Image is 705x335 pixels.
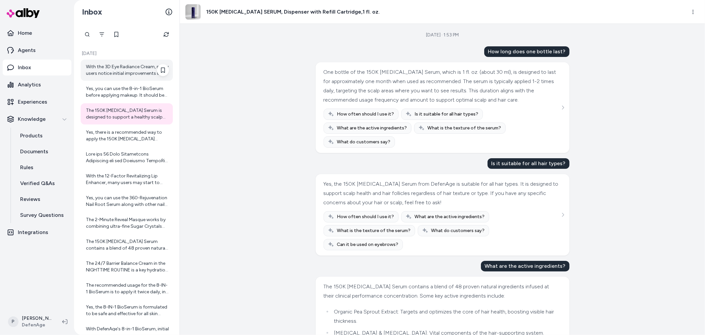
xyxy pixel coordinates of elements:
[3,25,71,41] a: Home
[337,139,391,145] span: What do customers say?
[14,144,71,160] a: Documents
[81,147,173,168] a: Lore ips 56 Dolo Sitametcons Adipiscing eli sed Doeiusmo TempoRin utlab etd magnaal en AdminImv'q...
[18,64,31,72] p: Inbox
[81,103,173,124] a: The 150K [MEDICAL_DATA] Serum is designed to support a healthy scalp environment and improve the ...
[337,227,411,234] span: What is the texture of the serum?
[14,175,71,191] a: Verified Q&As
[81,50,173,57] p: [DATE]
[415,111,479,118] span: Is it suitable for all hair types?
[14,207,71,223] a: Survey Questions
[81,300,173,321] a: Yes, the 8-IN-1 BioSerum is formulated to be safe and effective for all skin types. It features a...
[484,46,569,57] div: How long does one bottle last?
[3,94,71,110] a: Experiences
[18,46,36,54] p: Agents
[431,227,485,234] span: What do customers say?
[81,60,173,81] a: With the 3D Eye Radiance Cream, many users notice initial improvements in the appearance of [MEDI...
[81,278,173,299] a: The recommended usage for the 8-IN-1 BioSerum is to apply it twice daily, in the morning and even...
[86,282,169,295] div: The recommended usage for the 8-IN-1 BioSerum is to apply it twice daily, in the morning and even...
[81,81,173,103] a: Yes, you can use the 8-in-1 BioSerum before applying makeup. It should be the last step in your s...
[18,29,32,37] p: Home
[559,211,567,219] button: See more
[95,28,108,41] button: Filter
[86,238,169,252] div: The 150K [MEDICAL_DATA] Serum contains a blend of 48 proven natural ingredients infused at their ...
[20,164,33,171] p: Rules
[14,191,71,207] a: Reviews
[206,8,380,16] h3: 150K [MEDICAL_DATA] SERUM, Dispenser with Refill Cartridge,1 fl. oz.
[86,195,169,208] div: Yes, you can use the 360-Rejuvenation Nail Root Serum along with other nail products. For best re...
[86,173,169,186] div: With the 12-Factor Revitalizing Lip Enhancer, many users may start to notice initial improvements...
[324,68,560,105] div: One bottle of the 150K [MEDICAL_DATA] Serum, which is 1 fl. oz. (about 30 ml), is designed to las...
[481,261,569,271] div: What are the active ingredients?
[14,160,71,175] a: Rules
[426,32,459,38] div: [DATE] · 1:53 PM
[324,179,560,207] div: Yes, the 150K [MEDICAL_DATA] Serum from DefenAge is suitable for all hair types. It is designed t...
[3,60,71,75] a: Inbox
[86,107,169,120] div: The 150K [MEDICAL_DATA] Serum is designed to support a healthy scalp environment and improve the ...
[86,216,169,230] div: The 2-Minute Reveal Masque works by combining ultra-fine Sugar Crystals with Triple Enzyme Techno...
[81,256,173,277] a: The 24/7 Barrier Balance Cream in the NIGHTTIME ROUTINE is a key hydration product formulated wit...
[3,77,71,93] a: Analytics
[337,111,394,118] span: How often should I use it?
[86,304,169,317] div: Yes, the 8-IN-1 BioSerum is formulated to be safe and effective for all skin types. It features a...
[160,28,173,41] button: Refresh
[3,111,71,127] button: Knowledge
[337,214,394,220] span: How often should I use it?
[20,132,43,140] p: Products
[18,98,47,106] p: Experiences
[324,282,560,301] div: The 150K [MEDICAL_DATA] Serum contains a blend of 48 proven natural ingredients infused at their ...
[81,213,173,234] a: The 2-Minute Reveal Masque works by combining ultra-fine Sugar Crystals with Triple Enzyme Techno...
[20,179,55,187] p: Verified Q&As
[18,228,48,236] p: Integrations
[3,42,71,58] a: Agents
[22,315,52,322] p: [PERSON_NAME]
[20,211,64,219] p: Survey Questions
[4,311,57,332] button: P[PERSON_NAME]DefenAge
[14,128,71,144] a: Products
[81,234,173,256] a: The 150K [MEDICAL_DATA] Serum contains a blend of 48 proven natural ingredients infused at their ...
[81,191,173,212] a: Yes, you can use the 360-Rejuvenation Nail Root Serum along with other nail products. For best re...
[86,151,169,164] div: Lore ips 56 Dolo Sitametcons Adipiscing eli sed Doeiusmo TempoRin utlab etd magnaal en AdminImv'q...
[337,125,407,131] span: What are the active ingredients?
[18,81,41,89] p: Analytics
[86,129,169,142] div: Yes, there is a recommended way to apply the 150K [MEDICAL_DATA] Serum for best results: 1. Dispe...
[20,148,48,156] p: Documents
[415,214,485,220] span: What are the active ingredients?
[81,125,173,146] a: Yes, there is a recommended way to apply the 150K [MEDICAL_DATA] Serum for best results: 1. Dispe...
[337,241,399,248] span: Can it be used on eyebrows?
[86,85,169,99] div: Yes, you can use the 8-in-1 BioSerum before applying makeup. It should be the last step in your s...
[86,64,169,77] div: With the 3D Eye Radiance Cream, many users notice initial improvements in the appearance of [MEDI...
[18,115,46,123] p: Knowledge
[86,260,169,273] div: The 24/7 Barrier Balance Cream in the NIGHTTIME ROUTINE is a key hydration product formulated wit...
[428,125,501,131] span: What is the texture of the serum?
[22,322,52,328] span: DefenAge
[559,104,567,112] button: See more
[82,7,102,17] h2: Inbox
[185,4,201,20] img: hair-serum-30-ml.jpg
[81,169,173,190] a: With the 12-Factor Revitalizing Lip Enhancer, many users may start to notice initial improvements...
[7,8,40,18] img: alby Logo
[332,307,560,326] li: Organic Pea Sprout Extract: Targets and optimizes the core of hair health, boosting visible hair ...
[3,224,71,240] a: Integrations
[8,316,19,327] span: P
[20,195,40,203] p: Reviews
[488,158,569,169] div: Is it suitable for all hair types?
